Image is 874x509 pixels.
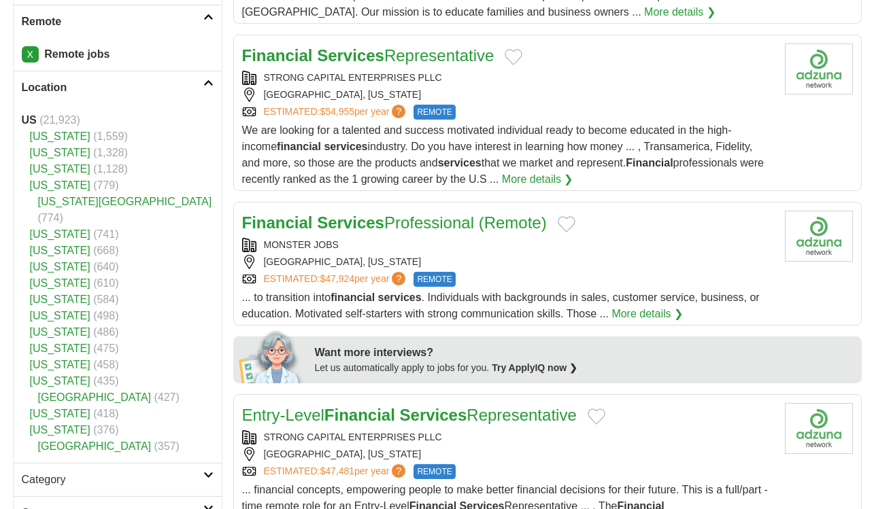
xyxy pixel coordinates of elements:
[242,255,774,269] div: [GEOGRAPHIC_DATA], [US_STATE]
[22,80,203,96] h2: Location
[414,272,455,287] span: REMOTE
[492,362,577,373] a: Try ApplyIQ now ❯
[242,430,774,444] div: STRONG CAPITAL ENTERPRISES PLLC
[30,147,90,158] a: [US_STATE]
[30,277,90,289] a: [US_STATE]
[502,171,573,188] a: More details ❯
[39,114,80,126] span: (21,923)
[30,179,90,191] a: [US_STATE]
[93,277,118,289] span: (610)
[239,329,305,383] img: apply-iq-scientist.png
[30,359,90,370] a: [US_STATE]
[324,141,367,152] strong: services
[93,179,118,191] span: (779)
[93,424,118,436] span: (376)
[93,408,118,419] span: (418)
[22,472,203,488] h2: Category
[93,294,118,305] span: (584)
[242,406,577,424] a: Entry-LevelFinancial ServicesRepresentative
[30,294,90,305] a: [US_STATE]
[331,292,375,303] strong: financial
[320,273,354,284] span: $47,924
[626,157,673,169] strong: Financial
[505,49,522,65] button: Add to favorite jobs
[30,408,90,419] a: [US_STATE]
[22,114,37,126] strong: US
[320,466,354,476] span: $47,481
[30,375,90,387] a: [US_STATE]
[44,48,110,60] strong: Remote jobs
[414,464,455,479] span: REMOTE
[93,326,118,338] span: (486)
[588,408,605,425] button: Add to favorite jobs
[317,46,384,65] strong: Services
[242,71,774,85] div: STRONG CAPITAL ENTERPRISES PLLC
[242,213,313,232] strong: Financial
[785,403,853,454] img: Company logo
[277,141,321,152] strong: financial
[242,46,494,65] a: Financial ServicesRepresentative
[30,228,90,240] a: [US_STATE]
[242,88,774,102] div: [GEOGRAPHIC_DATA], [US_STATE]
[93,261,118,273] span: (640)
[38,212,63,224] span: (774)
[30,261,90,273] a: [US_STATE]
[93,163,128,175] span: (1,128)
[14,463,222,496] a: Category
[30,130,90,142] a: [US_STATE]
[392,272,405,285] span: ?
[93,130,128,142] span: (1,559)
[14,5,222,38] a: Remote
[93,375,118,387] span: (435)
[242,292,760,319] span: ... to transition into . Individuals with backgrounds in sales, customer service, business, or ed...
[242,124,764,185] span: We are looking for a talented and success motivated individual ready to become educated in the hi...
[30,326,90,338] a: [US_STATE]
[93,228,118,240] span: (741)
[38,440,152,452] a: [GEOGRAPHIC_DATA]
[38,391,152,403] a: [GEOGRAPHIC_DATA]
[378,292,422,303] strong: services
[400,406,467,424] strong: Services
[414,105,455,120] span: REMOTE
[785,43,853,94] img: Company logo
[14,71,222,104] a: Location
[30,310,90,321] a: [US_STATE]
[320,106,354,117] span: $54,955
[644,4,716,20] a: More details ❯
[38,196,212,207] a: [US_STATE][GEOGRAPHIC_DATA]
[785,211,853,262] img: Company logo
[30,245,90,256] a: [US_STATE]
[30,424,90,436] a: [US_STATE]
[154,440,180,452] span: (357)
[93,343,118,354] span: (475)
[242,447,774,461] div: [GEOGRAPHIC_DATA], [US_STATE]
[93,147,128,158] span: (1,328)
[93,245,118,256] span: (668)
[93,359,118,370] span: (458)
[154,391,180,403] span: (427)
[317,213,384,232] strong: Services
[264,105,409,120] a: ESTIMATED:$54,955per year?
[22,46,39,63] a: X
[93,310,118,321] span: (498)
[242,238,774,252] div: MONSTER JOBS
[558,216,575,232] button: Add to favorite jobs
[30,163,90,175] a: [US_STATE]
[438,157,482,169] strong: services
[242,46,313,65] strong: Financial
[22,14,203,30] h2: Remote
[324,406,395,424] strong: Financial
[315,345,854,361] div: Want more interviews?
[392,105,405,118] span: ?
[264,464,409,479] a: ESTIMATED:$47,481per year?
[30,343,90,354] a: [US_STATE]
[242,213,547,232] a: Financial ServicesProfessional (Remote)
[264,272,409,287] a: ESTIMATED:$47,924per year?
[611,306,683,322] a: More details ❯
[392,464,405,478] span: ?
[315,361,854,375] div: Let us automatically apply to jobs for you.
